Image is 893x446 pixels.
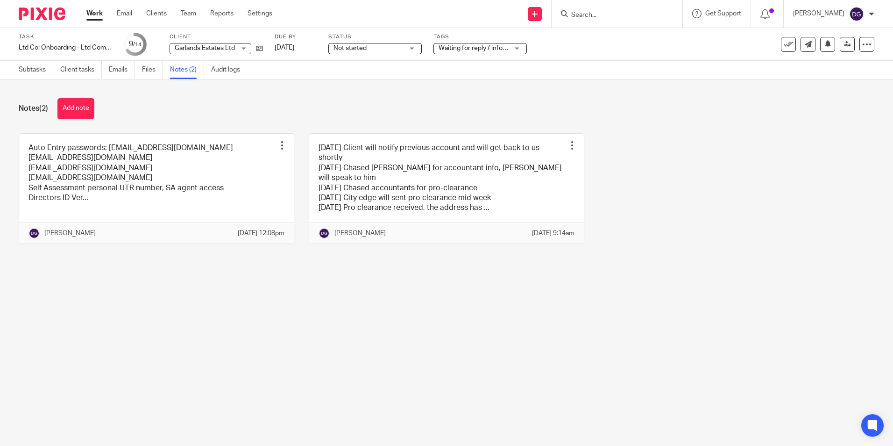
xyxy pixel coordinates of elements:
[175,45,235,51] span: Garlands Estates Ltd
[210,9,234,18] a: Reports
[333,45,367,51] span: Not started
[44,229,96,238] p: [PERSON_NAME]
[142,61,163,79] a: Files
[28,228,40,239] img: svg%3E
[211,61,247,79] a: Audit logs
[170,33,263,41] label: Client
[275,33,317,41] label: Due by
[86,9,103,18] a: Work
[170,61,204,79] a: Notes (2)
[39,105,48,112] span: (2)
[849,7,864,22] img: svg%3E
[19,104,48,114] h1: Notes
[133,42,142,47] small: /14
[109,61,135,79] a: Emails
[433,33,527,41] label: Tags
[319,228,330,239] img: svg%3E
[181,9,196,18] a: Team
[705,10,741,17] span: Get Support
[60,61,102,79] a: Client tasks
[19,43,112,52] div: Ltd Co: Onboarding - Ltd Company (revised)
[328,33,422,41] label: Status
[117,9,132,18] a: Email
[19,61,53,79] a: Subtasks
[248,9,272,18] a: Settings
[570,11,654,20] input: Search
[439,45,525,51] span: Waiting for reply / information
[334,229,386,238] p: [PERSON_NAME]
[129,39,142,50] div: 9
[793,9,844,18] p: [PERSON_NAME]
[19,33,112,41] label: Task
[57,98,94,119] button: Add note
[275,44,294,51] span: [DATE]
[238,229,284,238] p: [DATE] 12:08pm
[19,7,65,20] img: Pixie
[146,9,167,18] a: Clients
[532,229,574,238] p: [DATE] 9:14am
